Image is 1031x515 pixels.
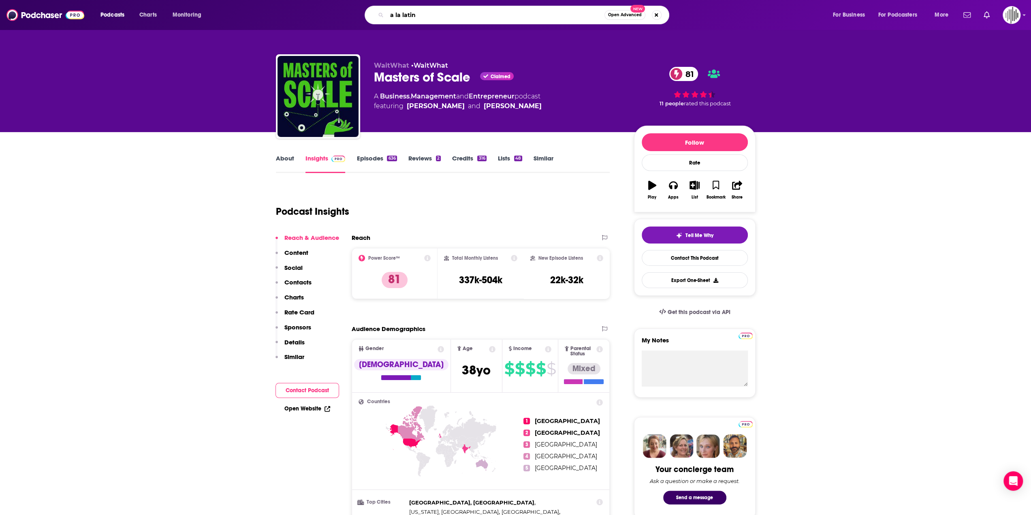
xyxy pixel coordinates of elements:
div: Bookmark [706,195,725,200]
h3: 337k-504k [459,274,502,286]
h2: New Episode Listens [538,255,583,261]
span: , [410,92,411,100]
div: Rate [642,154,748,171]
span: $ [504,362,514,375]
a: Show notifications dropdown [960,8,974,22]
img: Podchaser - Follow, Share and Rate Podcasts [6,7,84,23]
span: [GEOGRAPHIC_DATA] [502,509,559,515]
h2: Total Monthly Listens [452,255,498,261]
div: 2 [436,156,441,161]
p: Rate Card [284,308,314,316]
p: Details [284,338,305,346]
span: 1 [523,418,530,424]
div: 48 [514,156,522,161]
span: , [409,498,536,507]
button: Export One-Sheet [642,272,748,288]
div: Open Intercom Messenger [1003,471,1023,491]
a: Entrepreneur [469,92,514,100]
a: WaitWhat [414,62,448,69]
a: 81 [669,67,698,81]
span: Age [463,346,473,351]
label: My Notes [642,336,748,350]
a: Management [411,92,456,100]
button: Send a message [663,491,726,504]
h2: Power Score™ [368,255,400,261]
button: Apps [663,175,684,205]
button: Similar [275,353,304,368]
div: Mixed [568,363,600,374]
p: Reach & Audience [284,234,339,241]
div: 636 [387,156,397,161]
button: open menu [167,9,212,21]
a: Charts [134,9,162,21]
span: Countries [367,399,390,404]
p: Similar [284,353,304,361]
button: Contact Podcast [275,383,339,398]
button: Share [726,175,747,205]
button: open menu [929,9,958,21]
span: Tell Me Why [685,232,713,239]
button: Content [275,249,308,264]
p: 81 [382,272,408,288]
span: featuring [374,101,542,111]
span: 3 [523,441,530,448]
span: Income [513,346,532,351]
div: A podcast [374,92,542,111]
a: Get this podcast via API [653,302,737,322]
button: Follow [642,133,748,151]
input: Search podcasts, credits, & more... [387,9,604,21]
a: InsightsPodchaser Pro [305,154,346,173]
span: Claimed [491,75,510,79]
a: Lists48 [498,154,522,173]
h2: Reach [352,234,370,241]
span: Open Advanced [608,13,642,17]
button: open menu [873,9,929,21]
a: Pro website [739,331,753,339]
span: $ [525,362,535,375]
button: Details [275,338,305,353]
span: [GEOGRAPHIC_DATA] [535,453,597,460]
span: Parental Status [570,346,595,357]
div: List [692,195,698,200]
a: Open Website [284,405,330,412]
div: [PERSON_NAME] [484,101,542,111]
span: [GEOGRAPHIC_DATA], [GEOGRAPHIC_DATA] [409,499,534,506]
img: Sydney Profile [643,434,666,458]
img: Podchaser Pro [739,421,753,427]
span: Logged in as gpg2 [1003,6,1020,24]
a: Reviews2 [408,154,441,173]
button: Open AdvancedNew [604,10,645,20]
a: Episodes636 [356,154,397,173]
span: rated this podcast [684,100,731,107]
span: [GEOGRAPHIC_DATA] [535,441,597,448]
button: Play [642,175,663,205]
button: Reach & Audience [275,234,339,249]
div: 81 11 peoplerated this podcast [634,62,756,112]
a: Similar [534,154,553,173]
span: For Podcasters [878,9,917,21]
span: [GEOGRAPHIC_DATA] [535,429,600,436]
span: 38 yo [462,362,491,378]
span: More [935,9,948,21]
span: $ [546,362,556,375]
span: Get this podcast via API [667,309,730,316]
span: 5 [523,465,530,471]
button: open menu [827,9,875,21]
span: 81 [677,67,698,81]
button: List [684,175,705,205]
span: For Business [833,9,865,21]
span: and [468,101,480,111]
button: tell me why sparkleTell Me Why [642,227,748,244]
span: New [630,5,645,13]
a: Credits316 [452,154,486,173]
a: Contact This Podcast [642,250,748,266]
div: Search podcasts, credits, & more... [372,6,677,24]
p: Social [284,264,303,271]
img: Podchaser Pro [331,156,346,162]
a: Business [380,92,410,100]
span: Monitoring [173,9,201,21]
img: Jules Profile [696,434,720,458]
button: Bookmark [705,175,726,205]
img: Jon Profile [723,434,747,458]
